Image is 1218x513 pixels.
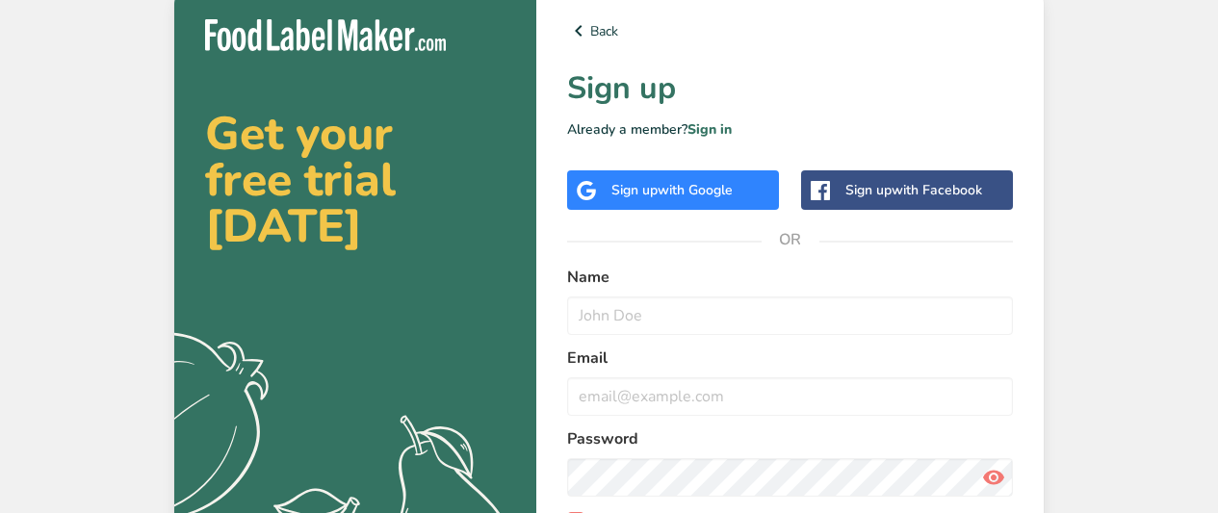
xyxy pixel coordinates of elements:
[567,19,1013,42] a: Back
[567,266,1013,289] label: Name
[567,119,1013,140] p: Already a member?
[205,19,446,51] img: Food Label Maker
[892,181,982,199] span: with Facebook
[567,377,1013,416] input: email@example.com
[567,296,1013,335] input: John Doe
[762,211,819,269] span: OR
[687,120,732,139] a: Sign in
[567,346,1013,370] label: Email
[567,427,1013,450] label: Password
[845,180,982,200] div: Sign up
[658,181,733,199] span: with Google
[611,180,733,200] div: Sign up
[567,65,1013,112] h1: Sign up
[205,111,505,249] h2: Get your free trial [DATE]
